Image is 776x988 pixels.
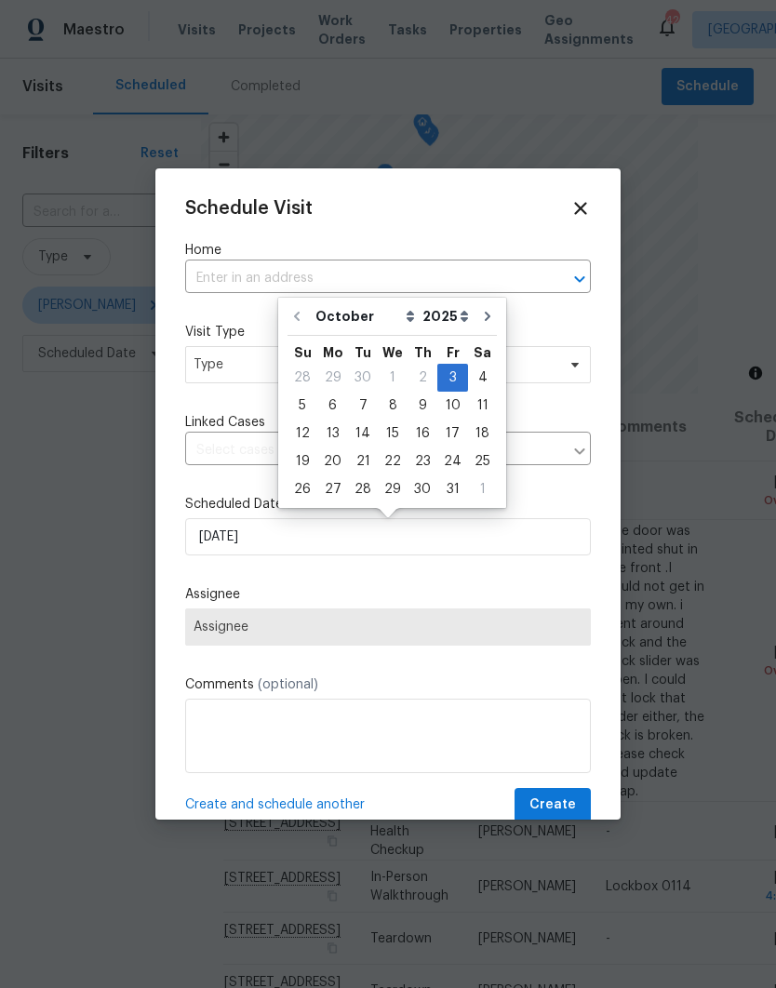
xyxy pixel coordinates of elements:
[437,420,468,447] div: Fri Oct 17 2025
[418,302,474,330] select: Year
[317,393,348,419] div: 6
[408,421,437,447] div: 16
[468,475,497,503] div: Sat Nov 01 2025
[185,795,365,814] span: Create and schedule another
[294,346,312,359] abbr: Sunday
[414,346,432,359] abbr: Thursday
[194,620,582,634] span: Assignee
[529,794,576,817] span: Create
[288,421,317,447] div: 12
[288,447,317,475] div: Sun Oct 19 2025
[437,364,468,392] div: Fri Oct 03 2025
[317,392,348,420] div: Mon Oct 06 2025
[288,476,317,502] div: 26
[408,447,437,475] div: Thu Oct 23 2025
[437,421,468,447] div: 17
[468,476,497,502] div: 1
[408,476,437,502] div: 30
[348,420,378,447] div: Tue Oct 14 2025
[348,421,378,447] div: 14
[348,364,378,392] div: Tue Sep 30 2025
[474,298,502,335] button: Go to next month
[355,346,371,359] abbr: Tuesday
[378,392,408,420] div: Wed Oct 08 2025
[468,420,497,447] div: Sat Oct 18 2025
[378,475,408,503] div: Wed Oct 29 2025
[348,392,378,420] div: Tue Oct 07 2025
[408,364,437,392] div: Thu Oct 02 2025
[474,346,491,359] abbr: Saturday
[348,393,378,419] div: 7
[194,355,555,374] span: Type
[437,448,468,474] div: 24
[317,364,348,392] div: Mon Sep 29 2025
[468,447,497,475] div: Sat Oct 25 2025
[185,495,591,514] label: Scheduled Date
[468,421,497,447] div: 18
[288,364,317,392] div: Sun Sep 28 2025
[323,346,343,359] abbr: Monday
[378,420,408,447] div: Wed Oct 15 2025
[468,448,497,474] div: 25
[317,476,348,502] div: 27
[408,392,437,420] div: Thu Oct 09 2025
[378,365,408,391] div: 1
[408,420,437,447] div: Thu Oct 16 2025
[288,392,317,420] div: Sun Oct 05 2025
[258,678,318,691] span: (optional)
[437,447,468,475] div: Fri Oct 24 2025
[288,393,317,419] div: 5
[447,346,460,359] abbr: Friday
[382,346,403,359] abbr: Wednesday
[468,393,497,419] div: 11
[317,420,348,447] div: Mon Oct 13 2025
[437,392,468,420] div: Fri Oct 10 2025
[348,365,378,391] div: 30
[185,436,563,465] input: Select cases
[185,323,591,341] label: Visit Type
[378,476,408,502] div: 29
[288,475,317,503] div: Sun Oct 26 2025
[437,476,468,502] div: 31
[378,448,408,474] div: 22
[468,364,497,392] div: Sat Oct 04 2025
[348,448,378,474] div: 21
[311,302,418,330] select: Month
[317,365,348,391] div: 29
[185,413,265,432] span: Linked Cases
[185,241,591,260] label: Home
[567,266,593,292] button: Open
[408,365,437,391] div: 2
[185,518,591,555] input: M/D/YYYY
[288,448,317,474] div: 19
[317,421,348,447] div: 13
[437,365,468,391] div: 3
[408,475,437,503] div: Thu Oct 30 2025
[570,198,591,219] span: Close
[378,447,408,475] div: Wed Oct 22 2025
[378,421,408,447] div: 15
[317,475,348,503] div: Mon Oct 27 2025
[348,476,378,502] div: 28
[317,447,348,475] div: Mon Oct 20 2025
[408,393,437,419] div: 9
[185,675,591,694] label: Comments
[288,365,317,391] div: 28
[378,364,408,392] div: Wed Oct 01 2025
[378,393,408,419] div: 8
[185,264,539,293] input: Enter in an address
[185,585,591,604] label: Assignee
[437,393,468,419] div: 10
[515,788,591,822] button: Create
[348,447,378,475] div: Tue Oct 21 2025
[408,448,437,474] div: 23
[185,199,313,218] span: Schedule Visit
[317,448,348,474] div: 20
[283,298,311,335] button: Go to previous month
[468,365,497,391] div: 4
[468,392,497,420] div: Sat Oct 11 2025
[288,420,317,447] div: Sun Oct 12 2025
[348,475,378,503] div: Tue Oct 28 2025
[437,475,468,503] div: Fri Oct 31 2025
